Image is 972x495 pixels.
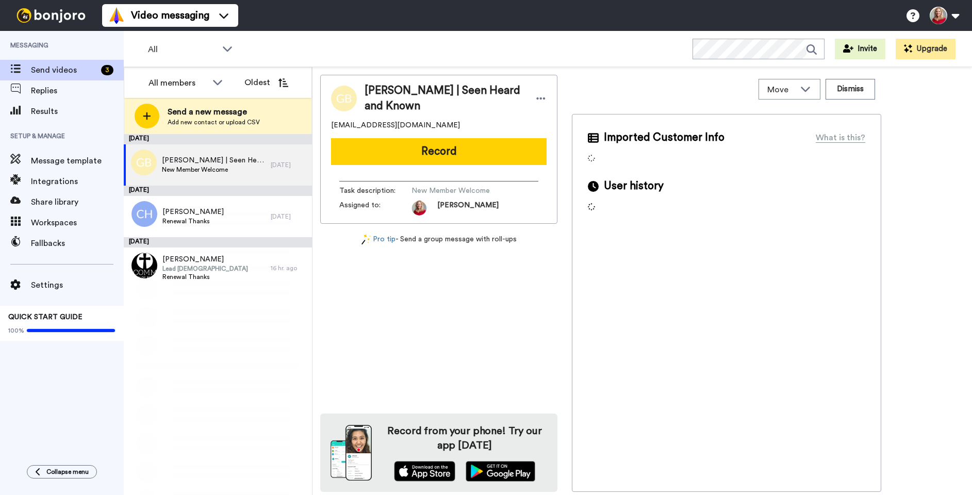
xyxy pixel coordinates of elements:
[162,265,248,273] span: Lead [DEMOGRAPHIC_DATA]
[131,201,157,227] img: ch.png
[162,166,266,174] span: New Member Welcome
[271,161,307,169] div: [DATE]
[124,237,312,247] div: [DATE]
[12,8,90,23] img: bj-logo-header-white.svg
[331,86,357,111] img: Image of Grant Berry | Seen Heard and Known
[31,64,97,76] span: Send videos
[835,39,885,59] button: Invite
[131,150,157,175] img: gb.png
[411,200,427,216] img: 57e76d74-6778-4c2c-bc34-184e1a48b970-1733258255.jpg
[101,65,113,75] div: 3
[767,84,795,96] span: Move
[896,39,955,59] button: Upgrade
[8,313,83,321] span: QUICK START GUIDE
[604,130,724,145] span: Imported Customer Info
[31,279,124,291] span: Settings
[365,83,525,114] span: [PERSON_NAME] | Seen Heard and Known
[46,468,89,476] span: Collapse menu
[31,237,124,250] span: Fallbacks
[411,186,509,196] span: New Member Welcome
[168,106,260,118] span: Send a new message
[27,465,97,478] button: Collapse menu
[131,8,209,23] span: Video messaging
[148,43,217,56] span: All
[162,217,224,225] span: Renewal Thanks
[31,105,124,118] span: Results
[124,186,312,196] div: [DATE]
[108,7,125,24] img: vm-color.svg
[826,79,875,100] button: Dismiss
[168,118,260,126] span: Add new contact or upload CSV
[816,131,865,144] div: What is this?
[31,217,124,229] span: Workspaces
[339,200,411,216] span: Assigned to:
[149,77,207,89] div: All members
[271,264,307,272] div: 16 hr. ago
[361,234,396,245] a: Pro tip
[437,200,499,216] span: [PERSON_NAME]
[339,186,411,196] span: Task description :
[131,253,157,278] img: 5e2e3e6d-37f9-4ca0-944b-851fd3d6b84c.png
[604,178,664,194] span: User history
[361,234,371,245] img: magic-wand.svg
[162,254,248,265] span: [PERSON_NAME]
[320,234,557,245] div: - Send a group message with roll-ups
[331,138,547,165] button: Record
[237,72,296,93] button: Oldest
[31,85,124,97] span: Replies
[394,461,455,482] img: appstore
[162,273,248,281] span: Renewal Thanks
[162,155,266,166] span: [PERSON_NAME] | Seen Heard and Known
[271,212,307,221] div: [DATE]
[8,326,24,335] span: 100%
[31,175,124,188] span: Integrations
[331,120,460,130] span: [EMAIL_ADDRESS][DOMAIN_NAME]
[124,134,312,144] div: [DATE]
[31,196,124,208] span: Share library
[331,425,372,481] img: download
[162,207,224,217] span: [PERSON_NAME]
[31,155,124,167] span: Message template
[466,461,535,482] img: playstore
[382,424,547,453] h4: Record from your phone! Try our app [DATE]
